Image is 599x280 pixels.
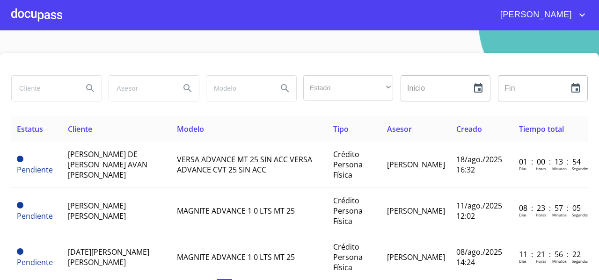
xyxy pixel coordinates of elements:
span: Creado [456,124,482,134]
button: account of current user [493,7,588,22]
p: 11 : 21 : 56 : 22 [519,249,582,259]
span: Pendiente [17,156,23,162]
span: [PERSON_NAME] [387,159,445,170]
span: Pendiente [17,202,23,208]
p: Segundos [572,258,589,264]
input: search [206,76,270,101]
p: Segundos [572,166,589,171]
span: VERSA ADVANCE MT 25 SIN ACC VERSA ADVANCE CVT 25 SIN ACC [177,154,312,175]
p: Dias [519,212,526,217]
button: Search [274,77,296,100]
span: Estatus [17,124,43,134]
span: [PERSON_NAME] [387,252,445,262]
p: 01 : 00 : 13 : 54 [519,157,582,167]
span: Pendiente [17,248,23,255]
span: [PERSON_NAME] DE [PERSON_NAME] AVAN [PERSON_NAME] [68,149,147,180]
span: [PERSON_NAME] [387,206,445,216]
span: MAGNITE ADVANCE 1 0 LTS MT 25 [177,206,295,216]
span: 18/ago./2025 16:32 [456,154,502,175]
span: 08/ago./2025 14:24 [456,247,502,267]
p: Horas [536,166,546,171]
p: Minutos [552,166,567,171]
span: Pendiente [17,211,53,221]
span: Modelo [177,124,204,134]
span: Crédito Persona Física [333,242,363,273]
p: Horas [536,212,546,217]
span: [PERSON_NAME] [PERSON_NAME] [68,201,126,221]
span: Crédito Persona Física [333,149,363,180]
p: Dias [519,258,526,264]
span: [PERSON_NAME] [493,7,577,22]
button: Search [176,77,199,100]
span: Tipo [333,124,349,134]
input: search [12,76,75,101]
p: Dias [519,166,526,171]
p: Minutos [552,258,567,264]
span: MAGNITE ADVANCE 1 0 LTS MT 25 [177,252,295,262]
span: Cliente [68,124,92,134]
p: 08 : 23 : 57 : 05 [519,203,582,213]
span: 11/ago./2025 12:02 [456,201,502,221]
button: Search [79,77,102,100]
span: [DATE][PERSON_NAME] [PERSON_NAME] [68,247,149,267]
p: Segundos [572,212,589,217]
div: ​ [303,75,393,101]
span: Pendiente [17,257,53,267]
span: Asesor [387,124,412,134]
input: search [109,76,173,101]
p: Horas [536,258,546,264]
p: Minutos [552,212,567,217]
span: Pendiente [17,165,53,175]
span: Tiempo total [519,124,564,134]
span: Crédito Persona Física [333,195,363,226]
